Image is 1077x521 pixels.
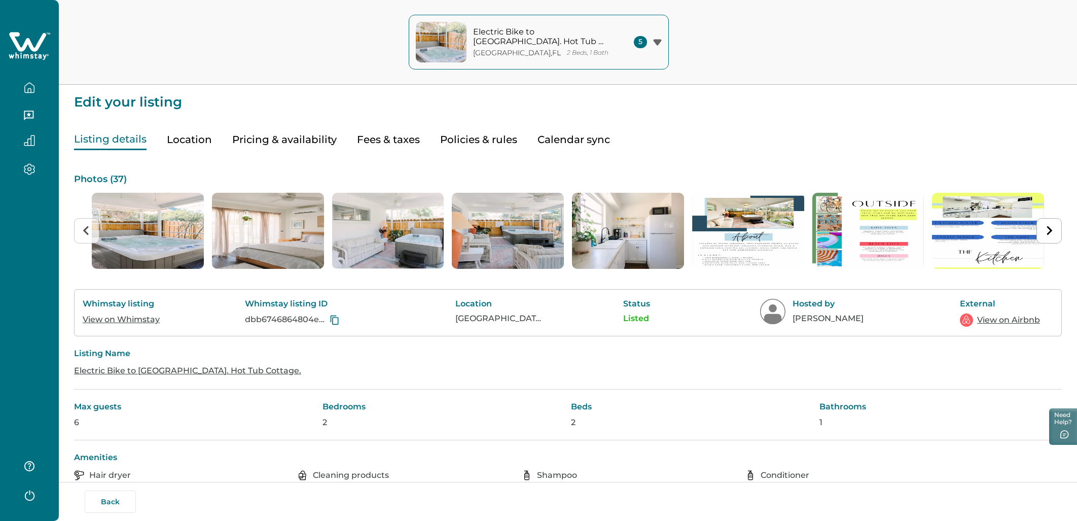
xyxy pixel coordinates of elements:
[977,314,1040,326] a: View on Airbnb
[623,314,679,324] p: Listed
[74,366,301,375] a: Electric Bike to [GEOGRAPHIC_DATA]. Hot Tub Cottage.
[932,193,1044,269] img: list-photos
[812,193,924,269] li: 7 of 37
[819,418,1062,428] p: 1
[571,402,813,412] p: Beds
[812,193,924,269] img: list-photos
[92,193,204,269] li: 1 of 37
[960,299,1041,309] p: External
[634,36,647,48] span: 5
[83,299,164,309] p: Whimstay listing
[212,193,324,269] img: list-photos
[572,193,684,269] img: list-photos
[332,193,444,269] li: 3 of 37
[212,193,324,269] li: 2 of 37
[298,470,308,480] img: amenity-icon
[455,314,542,324] p: [GEOGRAPHIC_DATA], [GEOGRAPHIC_DATA], [GEOGRAPHIC_DATA]
[522,470,532,480] img: amenity-icon
[83,315,160,324] a: View on Whimstay
[74,470,84,480] img: amenity-icon
[571,418,813,428] p: 2
[452,193,564,269] li: 4 of 37
[74,175,1062,185] p: Photos ( 37 )
[332,193,444,269] img: list-photos
[74,418,316,428] p: 6
[761,470,809,480] p: Conditioner
[409,15,669,70] button: property-coverElectric Bike to [GEOGRAPHIC_DATA]. Hot Tub Cottage.[GEOGRAPHIC_DATA],FL2 Beds, 1 B...
[74,129,147,150] button: Listing details
[245,315,328,325] p: dbb6746864804eae4ecead576867bb1d
[537,129,610,150] button: Calendar sync
[1036,218,1062,244] button: Next slide
[74,85,1062,109] p: Edit your listing
[452,193,564,269] img: list-photos
[85,491,136,513] button: Back
[245,299,374,309] p: Whimstay listing ID
[932,193,1044,269] li: 8 of 37
[473,27,610,47] p: Electric Bike to [GEOGRAPHIC_DATA]. Hot Tub Cottage.
[92,193,204,269] img: list-photos
[745,470,756,480] img: amenity-icon
[313,470,389,480] p: Cleaning products
[537,470,577,480] p: Shampoo
[357,129,420,150] button: Fees & taxes
[322,402,565,412] p: Bedrooms
[322,418,565,428] p: 2
[793,299,879,309] p: Hosted by
[74,402,316,412] p: Max guests
[74,453,1062,463] p: Amenities
[455,299,542,309] p: Location
[793,314,879,324] p: [PERSON_NAME]
[416,22,466,62] img: property-cover
[74,218,99,244] button: Previous slide
[623,299,679,309] p: Status
[567,49,608,57] p: 2 Beds, 1 Bath
[692,193,804,269] img: list-photos
[89,470,131,480] p: Hair dryer
[572,193,684,269] li: 5 of 37
[692,193,804,269] li: 6 of 37
[167,129,212,150] button: Location
[473,49,561,57] p: [GEOGRAPHIC_DATA] , FL
[819,402,1062,412] p: Bathrooms
[440,129,517,150] button: Policies & rules
[232,129,337,150] button: Pricing & availability
[74,349,1062,359] p: Listing Name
